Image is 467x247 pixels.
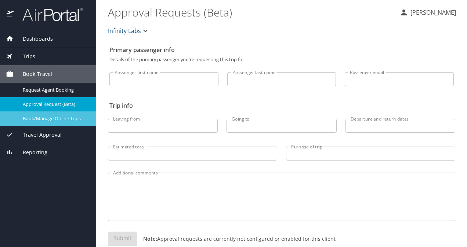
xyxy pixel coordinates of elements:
[14,131,62,139] span: Travel Approval
[23,86,87,93] span: Request Agent Booking
[14,52,35,60] span: Trips
[109,44,454,56] h2: Primary passenger info
[14,7,83,22] img: airportal-logo.png
[397,6,459,19] button: [PERSON_NAME]
[14,35,53,43] span: Dashboards
[23,101,87,108] span: Approval Request (Beta)
[7,7,14,22] img: icon-airportal.png
[105,23,153,38] button: Infinity Labs
[408,8,456,17] p: [PERSON_NAME]
[143,235,157,242] strong: Note:
[23,115,87,122] span: Book/Manage Online Trips
[109,100,454,111] h2: Trip info
[14,70,52,78] span: Book Travel
[109,57,454,62] p: Details of the primary passenger you're requesting this trip for
[108,1,394,23] h1: Approval Requests (Beta)
[14,148,47,156] span: Reporting
[137,235,336,243] p: Approval requests are currently not configured or enabled for this client
[108,26,141,36] span: Infinity Labs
